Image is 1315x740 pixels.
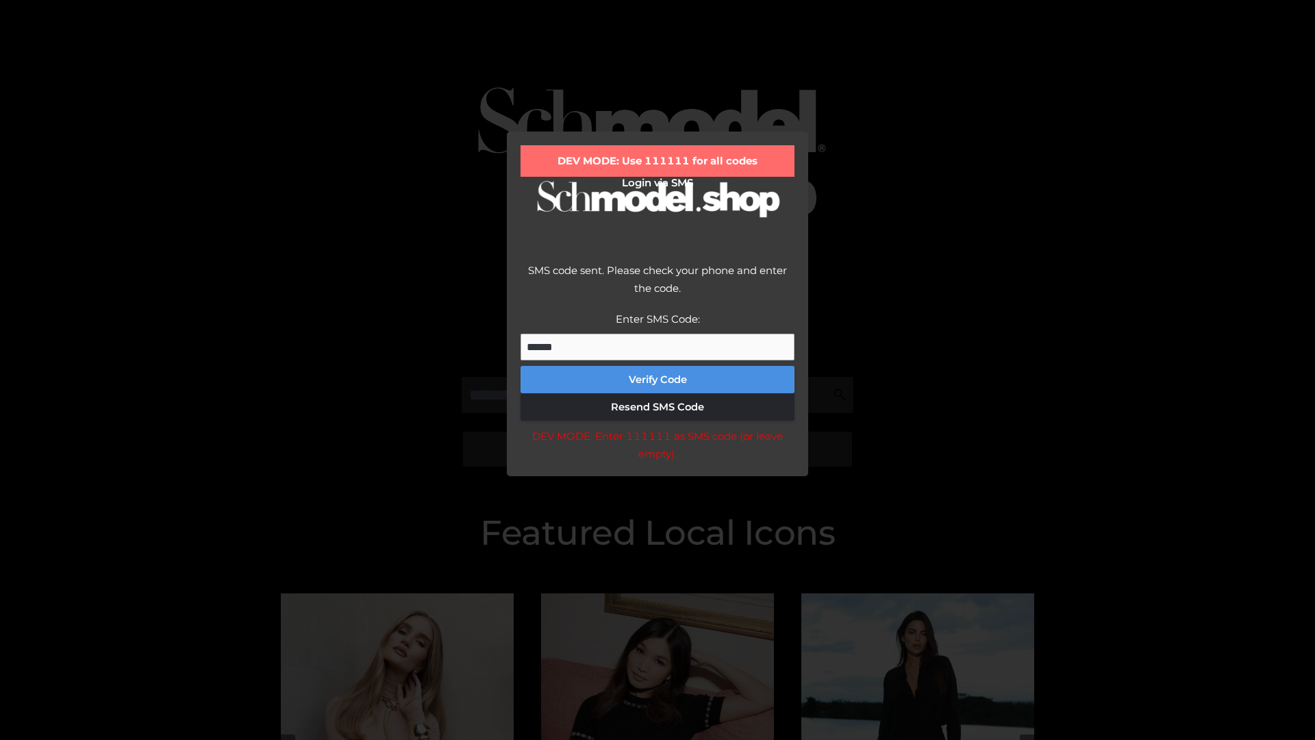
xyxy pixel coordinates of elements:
[521,177,794,189] h2: Login via SMS
[521,366,794,393] button: Verify Code
[521,428,794,463] div: DEV MODE: Enter 111111 as SMS code (or leave empty).
[521,145,794,177] div: DEV MODE: Use 111111 for all codes
[616,312,700,325] label: Enter SMS Code:
[521,393,794,421] button: Resend SMS Code
[521,262,794,310] div: SMS code sent. Please check your phone and enter the code.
